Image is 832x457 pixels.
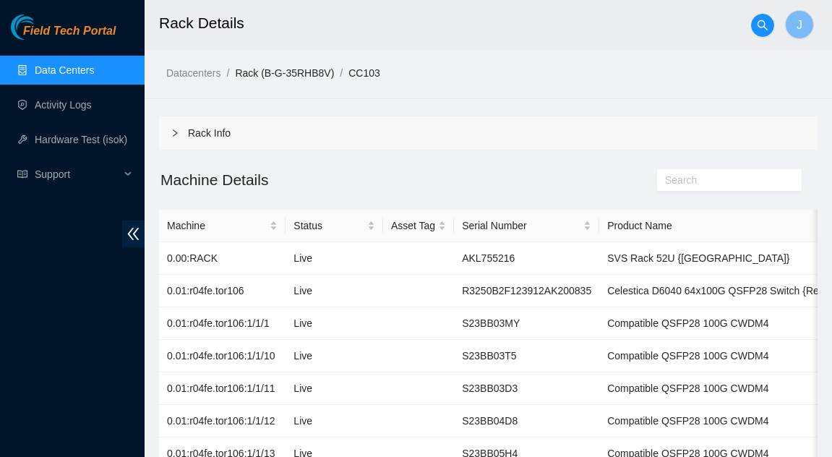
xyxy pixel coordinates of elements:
span: / [340,67,343,79]
td: Live [286,405,383,437]
td: Live [286,275,383,307]
div: Rack Info [159,116,818,150]
span: J [797,16,802,34]
a: Rack (B-G-35RHB8V) [235,67,334,79]
button: search [751,14,774,37]
td: 0.01:r04fe.tor106:1/1/12 [159,405,286,437]
td: S23BB03T5 [454,340,599,372]
td: 0.00:RACK [159,242,286,275]
input: Search [665,172,782,188]
td: Live [286,340,383,372]
a: Activity Logs [35,99,92,111]
td: 0.01:r04fe.tor106:1/1/1 [159,307,286,340]
td: Live [286,372,383,405]
span: / [226,67,229,79]
a: Datacenters [166,67,220,79]
a: Akamai TechnologiesField Tech Portal [11,26,116,45]
td: 0.01:r04fe.tor106 [159,275,286,307]
a: Data Centers [35,64,94,76]
td: 0.01:r04fe.tor106:1/1/11 [159,372,286,405]
span: search [752,20,773,31]
button: J [785,10,814,39]
td: R3250B2F123912AK200835 [454,275,599,307]
span: double-left [122,221,145,247]
td: S23BB03MY [454,307,599,340]
td: Live [286,307,383,340]
td: S23BB04D8 [454,405,599,437]
span: read [17,169,27,179]
span: right [171,129,179,137]
a: CC103 [348,67,380,79]
h2: Machine Details [159,168,653,192]
span: Support [35,160,120,189]
td: S23BB03D3 [454,372,599,405]
a: Hardware Test (isok) [35,134,127,145]
td: Live [286,242,383,275]
td: 0.01:r04fe.tor106:1/1/10 [159,340,286,372]
span: Field Tech Portal [23,25,116,38]
img: Akamai Technologies [11,14,73,40]
td: AKL755216 [454,242,599,275]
